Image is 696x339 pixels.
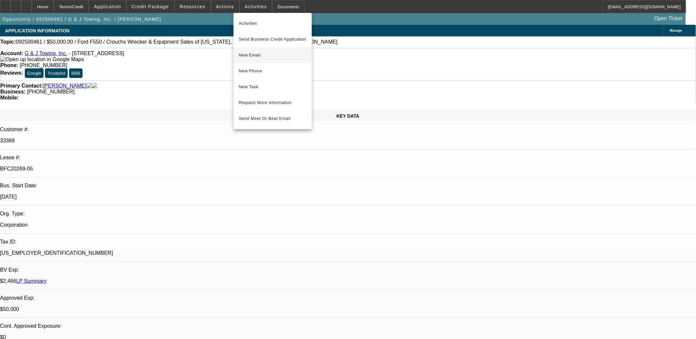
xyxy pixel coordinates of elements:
span: Request More Information [239,99,307,107]
span: Activities [239,19,307,27]
span: New Email [239,51,307,59]
span: Send Meet Or Beat Email [239,115,307,123]
span: New Phone [239,67,307,75]
span: New Task [239,83,307,91]
span: Send Business Credit Application [239,35,307,43]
